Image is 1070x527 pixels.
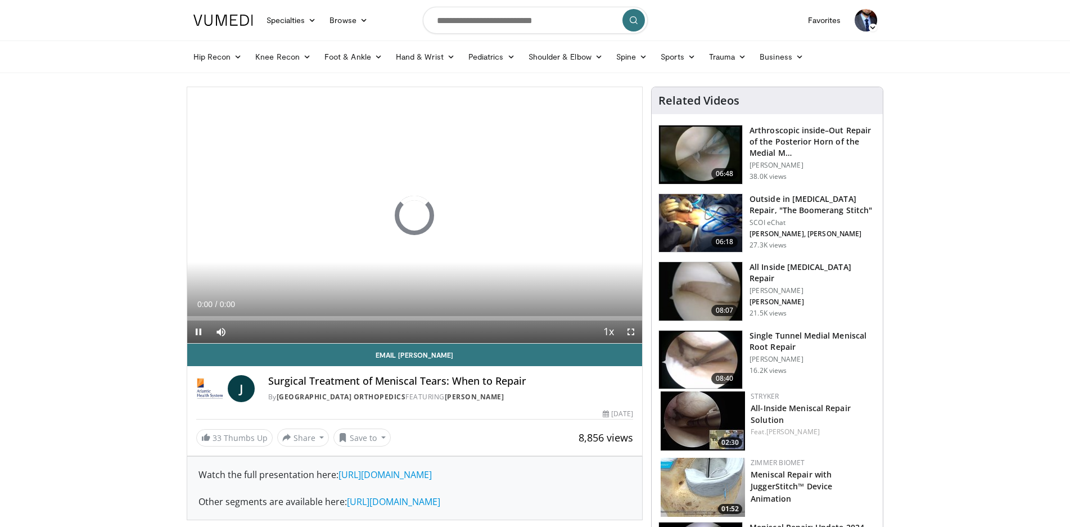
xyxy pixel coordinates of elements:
[249,46,318,68] a: Knee Recon
[260,9,323,31] a: Specialties
[658,193,876,253] a: 06:18 Outside in [MEDICAL_DATA] Repair, "The Boomerang Stitch" SCOI eChat [PERSON_NAME], [PERSON_...
[750,330,876,353] h3: Single Tunnel Medial Meniscal Root Repair
[751,469,832,503] a: Meniscal Repair with JuggerStitch™ Device Animation
[522,46,610,68] a: Shoulder & Elbow
[718,504,742,514] span: 01:52
[711,236,738,247] span: 06:18
[323,9,374,31] a: Browse
[318,46,389,68] a: Foot & Ankle
[750,309,787,318] p: 21.5K views
[658,94,739,107] h4: Related Videos
[193,15,253,26] img: VuMedi Logo
[610,46,654,68] a: Spine
[750,161,876,170] p: [PERSON_NAME]
[187,321,210,343] button: Pause
[658,262,876,321] a: 08:07 All Inside [MEDICAL_DATA] Repair [PERSON_NAME] [PERSON_NAME] 21.5K views
[187,46,249,68] a: Hip Recon
[277,429,329,447] button: Share
[658,330,876,390] a: 08:40 Single Tunnel Medial Meniscal Root Repair [PERSON_NAME] 16.2K views
[620,321,642,343] button: Fullscreen
[228,375,255,402] a: J
[750,218,876,227] p: SCOI eChat
[661,458,745,517] a: 01:52
[215,300,218,309] span: /
[187,344,643,366] a: Email [PERSON_NAME]
[661,391,745,451] img: 7dbf7e9d-5d78-4ac6-a426-3ccf50cd13b9.150x105_q85_crop-smart_upscale.jpg
[750,298,876,307] p: [PERSON_NAME]
[210,321,232,343] button: Mute
[801,9,848,31] a: Favorites
[711,373,738,384] span: 08:40
[751,427,874,437] div: Feat.
[702,46,753,68] a: Trauma
[196,429,273,447] a: 33 Thumbs Up
[750,241,787,250] p: 27.3K views
[220,300,235,309] span: 0:00
[196,375,223,402] img: Morristown Medical Center Orthopedics
[750,262,876,284] h3: All Inside [MEDICAL_DATA] Repair
[855,9,877,31] img: Avatar
[659,331,742,389] img: ef04edc1-9bea-419b-8656-3c943423183a.150x105_q85_crop-smart_upscale.jpg
[659,194,742,253] img: Vx8lr-LI9TPdNKgn5hMDoxOm1xO-1jSC.150x105_q85_crop-smart_upscale.jpg
[661,458,745,517] img: 50c219b3-c08f-4b6c-9bf8-c5ca6333d247.150x105_q85_crop-smart_upscale.jpg
[198,468,631,508] div: Watch the full presentation here: Other segments are available here:
[751,458,805,467] a: Zimmer Biomet
[661,391,745,451] a: 02:30
[751,403,851,425] a: All-Inside Meniscal Repair Solution
[597,321,620,343] button: Playback Rate
[197,300,213,309] span: 0:00
[718,438,742,448] span: 02:30
[750,125,876,159] h3: Arthroscopic inside–Out Repair of the Posterior Horn of the Medial M…
[750,172,787,181] p: 38.0K views
[268,375,634,388] h4: Surgical Treatment of Meniscal Tears: When to Repair
[711,305,738,316] span: 08:07
[654,46,702,68] a: Sports
[277,392,406,402] a: [GEOGRAPHIC_DATA] Orthopedics
[423,7,648,34] input: Search topics, interventions
[213,433,222,443] span: 33
[187,87,643,344] video-js: Video Player
[750,366,787,375] p: 16.2K views
[750,229,876,238] p: [PERSON_NAME], [PERSON_NAME]
[766,427,820,436] a: [PERSON_NAME]
[750,286,876,295] p: [PERSON_NAME]
[659,125,742,184] img: baen_1.png.150x105_q85_crop-smart_upscale.jpg
[347,496,440,508] a: [URL][DOMAIN_NAME]
[711,168,738,179] span: 06:48
[338,469,432,481] a: [URL][DOMAIN_NAME]
[658,125,876,184] a: 06:48 Arthroscopic inside–Out Repair of the Posterior Horn of the Medial M… [PERSON_NAME] 38.0K v...
[751,391,779,401] a: Stryker
[750,355,876,364] p: [PERSON_NAME]
[333,429,391,447] button: Save to
[579,431,633,444] span: 8,856 views
[462,46,522,68] a: Pediatrics
[603,409,633,419] div: [DATE]
[750,193,876,216] h3: Outside in [MEDICAL_DATA] Repair, "The Boomerang Stitch"
[753,46,810,68] a: Business
[389,46,462,68] a: Hand & Wrist
[187,316,643,321] div: Progress Bar
[445,392,504,402] a: [PERSON_NAME]
[659,262,742,321] img: heCDP4pTuni5z6vX4xMDoxOjA4MTsiGN.150x105_q85_crop-smart_upscale.jpg
[268,392,634,402] div: By FEATURING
